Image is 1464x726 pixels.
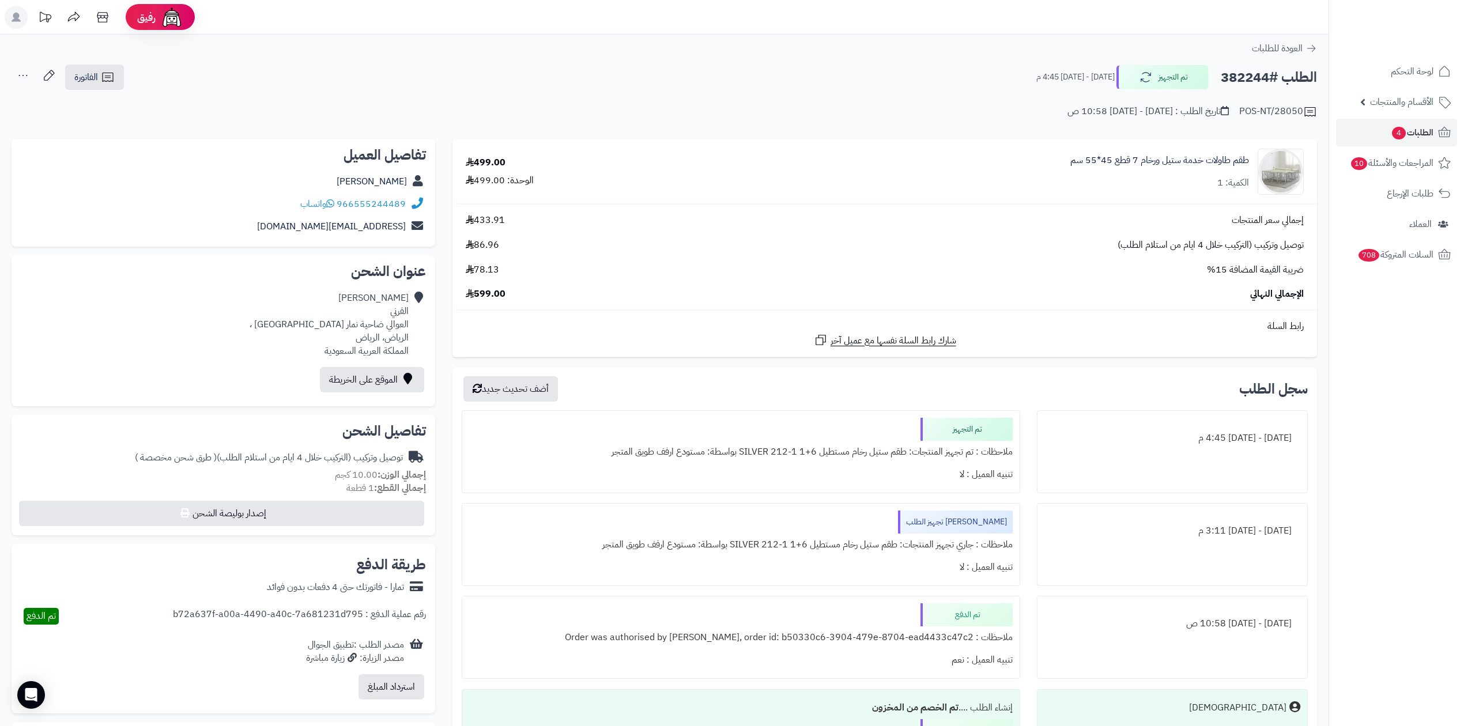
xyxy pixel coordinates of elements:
[137,10,156,24] span: رفيق
[250,292,409,357] div: [PERSON_NAME] القرني العوالي ضاحية نمار [GEOGRAPHIC_DATA] ، الرياض، الرياض المملكة العربية السعودية
[463,376,558,402] button: أضف تحديث جديد
[359,674,424,699] button: استرداد المبلغ
[1044,427,1300,449] div: [DATE] - [DATE] 4:45 م
[306,638,404,665] div: مصدر الطلب :تطبيق الجوال
[1116,65,1209,89] button: تم التجهيز
[1036,71,1115,83] small: [DATE] - [DATE] 4:45 م
[1189,701,1286,714] div: [DEMOGRAPHIC_DATA]
[469,441,1013,463] div: ملاحظات : تم تجهيز المنتجات: طقم ستيل رخام مستطيل SILVER 212-1 1+6 بواسطة: مستودع ارفف طويق المتجر
[346,481,426,495] small: 1 قطعة
[1252,41,1317,55] a: العودة للطلبات
[1232,214,1304,227] span: إجمالي سعر المنتجات
[466,214,505,227] span: 433.91
[1217,176,1249,190] div: الكمية: 1
[1370,94,1433,110] span: الأقسام والمنتجات
[74,70,98,84] span: الفاتورة
[1387,186,1433,202] span: طلبات الإرجاع
[300,197,334,211] a: واتساب
[31,6,59,32] a: تحديثات المنصة
[1351,157,1367,170] span: 10
[466,174,534,187] div: الوحدة: 499.00
[1067,105,1229,118] div: تاريخ الطلب : [DATE] - [DATE] 10:58 ص
[1239,105,1317,119] div: POS-NT/28050
[378,468,426,482] strong: إجمالي الوزن:
[1258,149,1303,195] img: 1756551184-220602010512-90x90.jpg
[1336,210,1457,238] a: العملاء
[356,558,426,572] h2: طريقة الدفع
[374,481,426,495] strong: إجمالي القطع:
[920,418,1013,441] div: تم التجهيز
[1336,149,1457,177] a: المراجعات والأسئلة10
[21,264,426,278] h2: عنوان الشحن
[1409,216,1432,232] span: العملاء
[457,320,1312,333] div: رابط السلة
[469,626,1013,649] div: ملاحظات : Order was authorised by [PERSON_NAME], order id: b50330c6-3904-479e-8704-ead4433c47c2
[1207,263,1304,277] span: ضريبة القيمة المضافة 15%
[469,556,1013,578] div: تنبيه العميل : لا
[469,463,1013,486] div: تنبيه العميل : لا
[65,65,124,90] a: الفاتورة
[21,148,426,162] h2: تفاصيل العميل
[898,511,1013,534] div: [PERSON_NAME] تجهيز الطلب
[469,697,1013,719] div: إنشاء الطلب ....
[1336,241,1457,269] a: السلات المتروكة708
[337,175,407,188] a: [PERSON_NAME]
[17,681,45,709] div: Open Intercom Messenger
[1391,63,1433,80] span: لوحة التحكم
[320,367,424,392] a: الموقع على الخريطة
[173,608,426,625] div: رقم عملية الدفع : b72a637f-a00a-4490-a40c-7a681231d795
[135,451,217,464] span: ( طرق شحن مخصصة )
[135,451,403,464] div: توصيل وتركيب (التركيب خلال 4 ايام من استلام الطلب)
[1336,58,1457,85] a: لوحة التحكم
[1250,288,1304,301] span: الإجمالي النهائي
[1118,239,1304,252] span: توصيل وتركيب (التركيب خلال 4 ايام من استلام الطلب)
[1391,124,1433,141] span: الطلبات
[1336,180,1457,207] a: طلبات الإرجاع
[1044,520,1300,542] div: [DATE] - [DATE] 3:11 م
[1252,41,1303,55] span: العودة للطلبات
[19,501,424,526] button: إصدار بوليصة الشحن
[469,534,1013,556] div: ملاحظات : جاري تجهيز المنتجات: طقم ستيل رخام مستطيل SILVER 212-1 1+6 بواسطة: مستودع ارفف طويق المتجر
[306,652,404,665] div: مصدر الزيارة: زيارة مباشرة
[920,603,1013,626] div: تم الدفع
[1350,155,1433,171] span: المراجعات والأسئلة
[1221,66,1317,89] h2: الطلب #382244
[257,220,406,233] a: [EMAIL_ADDRESS][DOMAIN_NAME]
[872,701,959,714] b: تم الخصم من المخزون
[1336,119,1457,146] a: الطلبات4
[267,581,404,594] div: تمارا - فاتورتك حتى 4 دفعات بدون فوائد
[337,197,406,211] a: 966555244489
[1357,247,1433,263] span: السلات المتروكة
[27,609,56,623] span: تم الدفع
[466,239,499,252] span: 86.96
[1386,29,1453,54] img: logo-2.png
[466,156,505,169] div: 499.00
[814,333,956,347] a: شارك رابط السلة نفسها مع عميل آخر
[160,6,183,29] img: ai-face.png
[1070,154,1249,167] a: طقم طاولات خدمة ستيل ورخام 7 قطع 45*55 سم
[335,468,426,482] small: 10.00 كجم
[1044,612,1300,635] div: [DATE] - [DATE] 10:58 ص
[831,334,956,347] span: شارك رابط السلة نفسها مع عميل آخر
[466,288,505,301] span: 599.00
[1392,127,1406,139] span: 4
[469,649,1013,671] div: تنبيه العميل : نعم
[1359,249,1379,262] span: 708
[21,424,426,438] h2: تفاصيل الشحن
[466,263,499,277] span: 78.13
[1239,382,1308,396] h3: سجل الطلب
